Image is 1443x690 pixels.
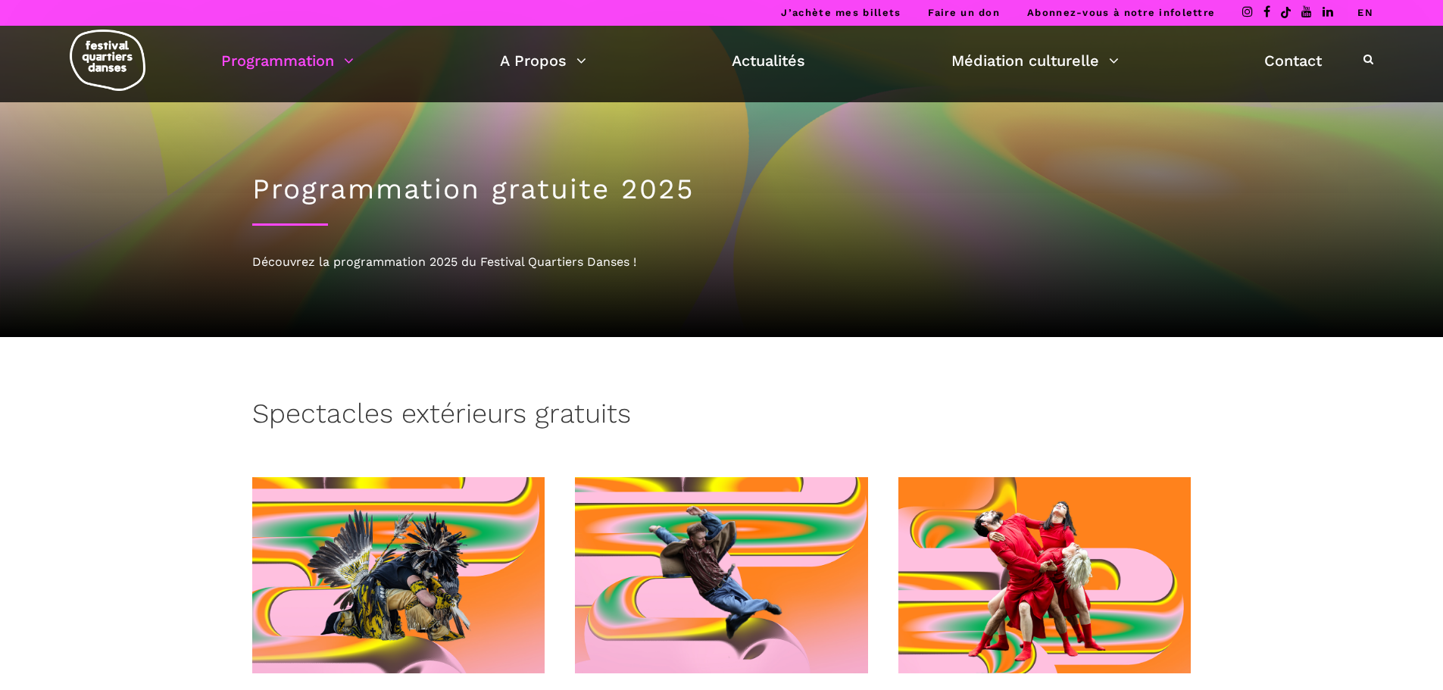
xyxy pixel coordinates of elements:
a: Actualités [732,48,805,73]
a: J’achète mes billets [781,7,901,18]
a: A Propos [500,48,586,73]
img: logo-fqd-med [70,30,145,91]
a: Faire un don [928,7,1000,18]
h3: Spectacles extérieurs gratuits [252,398,631,436]
a: EN [1357,7,1373,18]
a: Médiation culturelle [951,48,1119,73]
h1: Programmation gratuite 2025 [252,173,1192,206]
a: Abonnez-vous à notre infolettre [1027,7,1215,18]
div: Découvrez la programmation 2025 du Festival Quartiers Danses ! [252,252,1192,272]
a: Contact [1264,48,1322,73]
a: Programmation [221,48,354,73]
